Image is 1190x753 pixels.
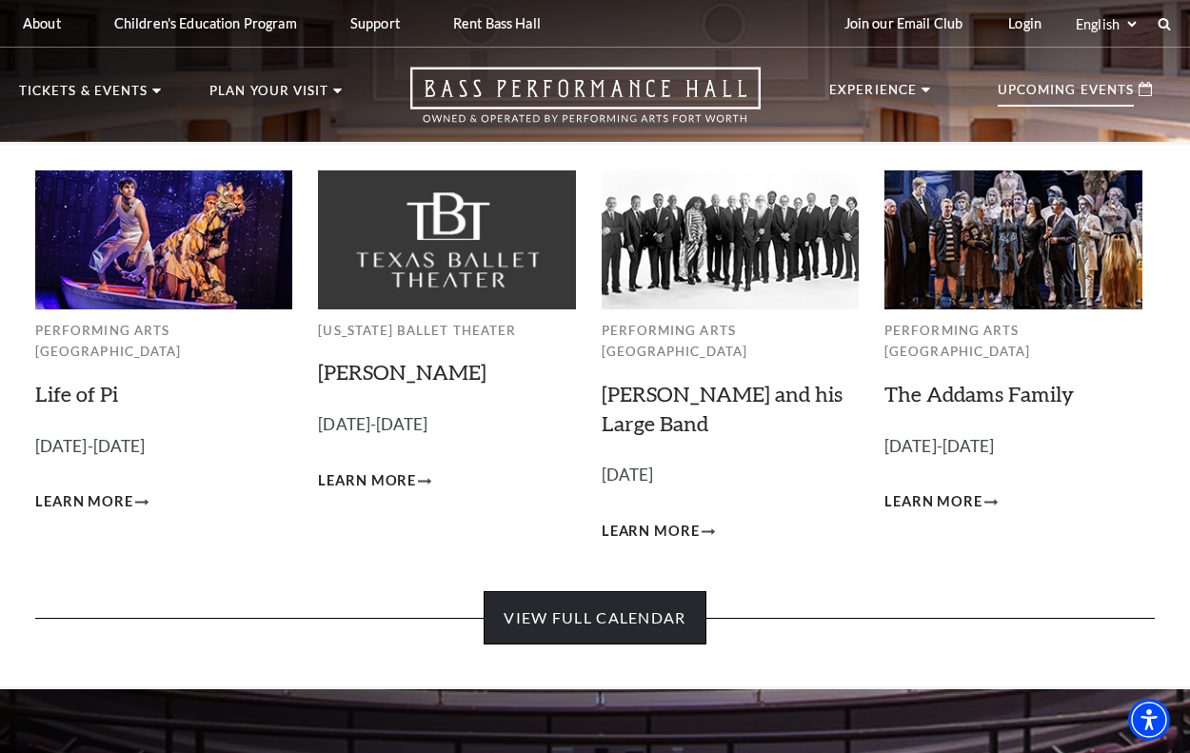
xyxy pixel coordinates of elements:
img: Performing Arts Fort Worth [884,170,1141,308]
a: Learn More Lyle Lovett and his Large Band [602,520,715,544]
a: Learn More The Addams Family [884,490,998,514]
p: [DATE]-[DATE] [318,411,575,439]
p: About [23,15,61,31]
a: Life of Pi [35,381,118,406]
span: Learn More [35,490,133,514]
p: Upcoming Events [998,84,1134,107]
p: Performing Arts [GEOGRAPHIC_DATA] [884,320,1141,363]
a: The Addams Family [884,381,1074,406]
p: Experience [829,84,917,107]
p: Children's Education Program [114,15,297,31]
a: Learn More Life of Pi [35,490,149,514]
a: [PERSON_NAME] [318,359,486,385]
a: [PERSON_NAME] and his Large Band [602,381,843,436]
p: Rent Bass Hall [453,15,541,31]
img: Performing Arts Fort Worth [602,170,859,308]
p: [DATE]-[DATE] [884,433,1141,461]
p: Support [350,15,400,31]
span: Learn More [884,490,982,514]
p: [US_STATE] Ballet Theater [318,320,575,342]
span: Learn More [318,469,416,493]
p: Tickets & Events [19,85,148,108]
a: View Full Calendar [484,591,705,644]
a: Learn More Peter Pan [318,469,431,493]
p: [DATE] [602,462,859,489]
img: Performing Arts Fort Worth [35,170,292,308]
p: [DATE]-[DATE] [35,433,292,461]
span: Learn More [602,520,700,544]
p: Performing Arts [GEOGRAPHIC_DATA] [602,320,859,363]
select: Select: [1072,15,1140,33]
a: Open this option [342,67,829,142]
div: Accessibility Menu [1128,699,1170,741]
img: Texas Ballet Theater [318,170,575,308]
p: Plan Your Visit [209,85,328,108]
p: Performing Arts [GEOGRAPHIC_DATA] [35,320,292,363]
